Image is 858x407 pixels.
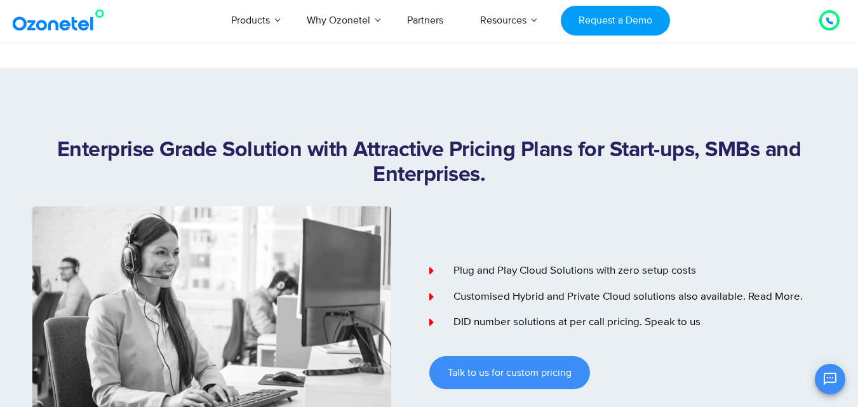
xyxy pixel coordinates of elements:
[448,368,572,378] span: Talk to us for custom pricing
[815,364,845,394] button: Open chat
[32,138,826,187] h1: Enterprise Grade Solution with Attractive Pricing Plans for Start-ups, SMBs and Enterprises.
[450,263,696,279] span: Plug and Play Cloud Solutions with zero setup costs
[561,6,669,36] a: Request a Demo
[450,314,700,331] span: DID number solutions at per call pricing. Speak to us
[429,263,826,279] a: Plug and Play Cloud Solutions with zero setup costs
[450,289,803,305] span: Customised Hybrid and Private Cloud solutions also available. Read More.
[429,356,590,389] a: Talk to us for custom pricing
[429,289,826,305] a: Customised Hybrid and Private Cloud solutions also available. Read More.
